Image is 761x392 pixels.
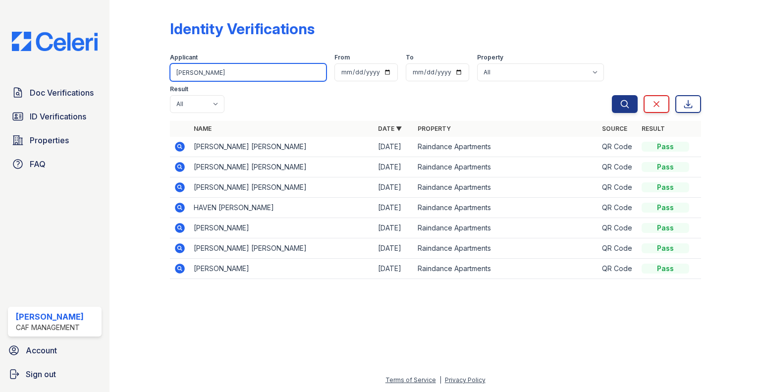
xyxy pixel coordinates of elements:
div: Pass [642,203,689,213]
a: Account [4,340,106,360]
div: Pass [642,182,689,192]
td: Raindance Apartments [414,137,598,157]
td: [PERSON_NAME] [PERSON_NAME] [190,137,374,157]
div: CAF Management [16,323,84,333]
td: [DATE] [374,177,414,198]
a: Privacy Policy [445,376,486,384]
label: Result [170,85,188,93]
a: Sign out [4,364,106,384]
a: Name [194,125,212,132]
a: Property [418,125,451,132]
td: QR Code [598,218,638,238]
td: [DATE] [374,238,414,259]
td: Raindance Apartments [414,198,598,218]
td: [DATE] [374,157,414,177]
label: Property [477,54,503,61]
div: | [439,376,441,384]
td: [DATE] [374,198,414,218]
td: QR Code [598,137,638,157]
span: ID Verifications [30,111,86,122]
a: Source [602,125,627,132]
div: Pass [642,223,689,233]
label: From [334,54,350,61]
td: [PERSON_NAME] [PERSON_NAME] [190,157,374,177]
a: Properties [8,130,102,150]
td: Raindance Apartments [414,177,598,198]
td: HAVEN [PERSON_NAME] [190,198,374,218]
div: Identity Verifications [170,20,315,38]
td: [DATE] [374,218,414,238]
a: ID Verifications [8,107,102,126]
td: QR Code [598,198,638,218]
span: Sign out [26,368,56,380]
td: QR Code [598,259,638,279]
div: [PERSON_NAME] [16,311,84,323]
a: Result [642,125,665,132]
td: Raindance Apartments [414,238,598,259]
img: CE_Logo_Blue-a8612792a0a2168367f1c8372b55b34899dd931a85d93a1a3d3e32e68fde9ad4.png [4,32,106,51]
span: FAQ [30,158,46,170]
td: Raindance Apartments [414,259,598,279]
td: [DATE] [374,259,414,279]
a: Doc Verifications [8,83,102,103]
a: Date ▼ [378,125,402,132]
td: Raindance Apartments [414,218,598,238]
div: Pass [642,264,689,274]
span: Account [26,344,57,356]
div: Pass [642,162,689,172]
td: QR Code [598,238,638,259]
td: QR Code [598,157,638,177]
td: [PERSON_NAME] [PERSON_NAME] [190,238,374,259]
label: Applicant [170,54,198,61]
label: To [406,54,414,61]
td: QR Code [598,177,638,198]
td: [PERSON_NAME] [190,259,374,279]
div: Pass [642,243,689,253]
div: Pass [642,142,689,152]
td: [DATE] [374,137,414,157]
td: Raindance Apartments [414,157,598,177]
a: FAQ [8,154,102,174]
input: Search by name or phone number [170,63,326,81]
span: Properties [30,134,69,146]
td: [PERSON_NAME] [PERSON_NAME] [190,177,374,198]
span: Doc Verifications [30,87,94,99]
a: Terms of Service [385,376,436,384]
td: [PERSON_NAME] [190,218,374,238]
